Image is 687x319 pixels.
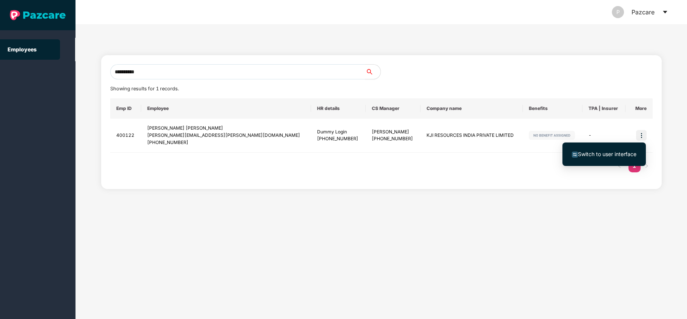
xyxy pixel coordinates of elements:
span: search [365,69,380,75]
li: Next Page [641,160,653,172]
button: search [365,64,381,79]
th: Employee [141,98,311,119]
span: P [616,6,620,18]
span: right [644,164,649,168]
th: Benefits [523,98,583,119]
div: Dummy Login [317,129,360,136]
a: Employees [8,46,37,53]
button: right [641,160,653,172]
div: [PHONE_NUMBER] [317,135,360,142]
span: Switch to user interface [578,151,636,157]
td: 400122 [110,119,141,153]
div: [PHONE_NUMBER] [372,135,414,142]
th: TPA | Insurer [582,98,625,119]
th: CS Manager [366,98,421,119]
div: - [588,132,619,139]
div: [PERSON_NAME] [PERSON_NAME] [147,125,305,132]
div: [PERSON_NAME][EMAIL_ADDRESS][PERSON_NAME][DOMAIN_NAME] [147,132,305,139]
div: [PHONE_NUMBER] [147,139,305,146]
th: More [625,98,653,119]
img: svg+xml;base64,PHN2ZyB4bWxucz0iaHR0cDovL3d3dy53My5vcmcvMjAwMC9zdmciIHdpZHRoPSIxMjIiIGhlaWdodD0iMj... [529,131,575,140]
th: Company name [421,98,523,119]
span: Showing results for 1 records. [110,86,179,91]
th: Emp ID [110,98,141,119]
td: KJI RESOURCES INDIA PRIVATE LIMITED [421,119,523,153]
span: caret-down [662,9,668,15]
img: icon [636,130,647,141]
div: [PERSON_NAME] [372,129,414,136]
img: svg+xml;base64,PHN2ZyB4bWxucz0iaHR0cDovL3d3dy53My5vcmcvMjAwMC9zdmciIHdpZHRoPSIxNiIgaGVpZ2h0PSIxNi... [572,152,578,158]
th: HR details [311,98,366,119]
